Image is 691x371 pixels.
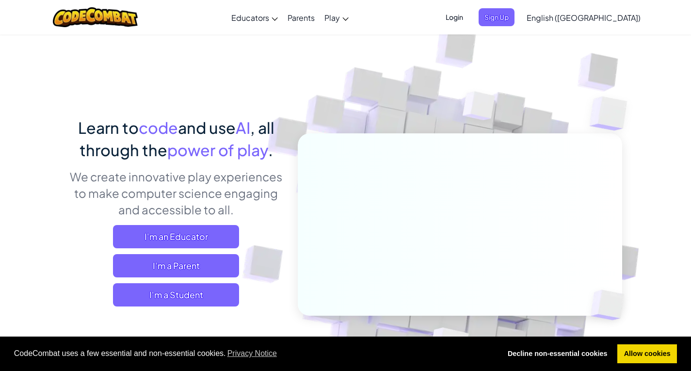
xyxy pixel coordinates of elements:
[574,270,647,340] img: Overlap cubes
[53,7,138,27] img: CodeCombat logo
[178,118,236,137] span: and use
[14,346,494,361] span: CodeCombat uses a few essential and non-essential cookies.
[268,140,273,160] span: .
[444,72,514,145] img: Overlap cubes
[139,118,178,137] span: code
[226,4,283,31] a: Educators
[167,140,268,160] span: power of play
[522,4,645,31] a: English ([GEOGRAPHIC_DATA])
[226,346,279,361] a: learn more about cookies
[113,254,239,277] a: I'm a Parent
[479,8,514,26] button: Sign Up
[113,225,239,248] a: I'm an Educator
[570,73,654,155] img: Overlap cubes
[236,118,250,137] span: AI
[78,118,139,137] span: Learn to
[501,344,614,364] a: deny cookies
[69,168,283,218] p: We create innovative play experiences to make computer science engaging and accessible to all.
[440,8,469,26] button: Login
[113,283,239,306] button: I'm a Student
[324,13,340,23] span: Play
[283,4,320,31] a: Parents
[320,4,354,31] a: Play
[231,13,269,23] span: Educators
[617,344,677,364] a: allow cookies
[527,13,641,23] span: English ([GEOGRAPHIC_DATA])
